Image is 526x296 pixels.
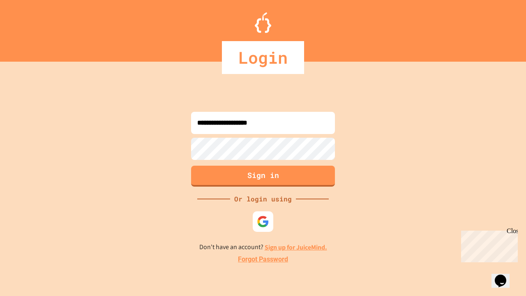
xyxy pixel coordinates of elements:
div: Or login using [230,194,296,204]
button: Sign in [191,166,335,187]
a: Forgot Password [238,254,288,264]
p: Don't have an account? [199,242,327,252]
a: Sign up for JuiceMind. [265,243,327,252]
img: google-icon.svg [257,215,269,228]
div: Chat with us now!Close [3,3,57,52]
img: Logo.svg [255,12,271,33]
div: Login [222,41,304,74]
iframe: chat widget [491,263,518,288]
iframe: chat widget [458,227,518,262]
